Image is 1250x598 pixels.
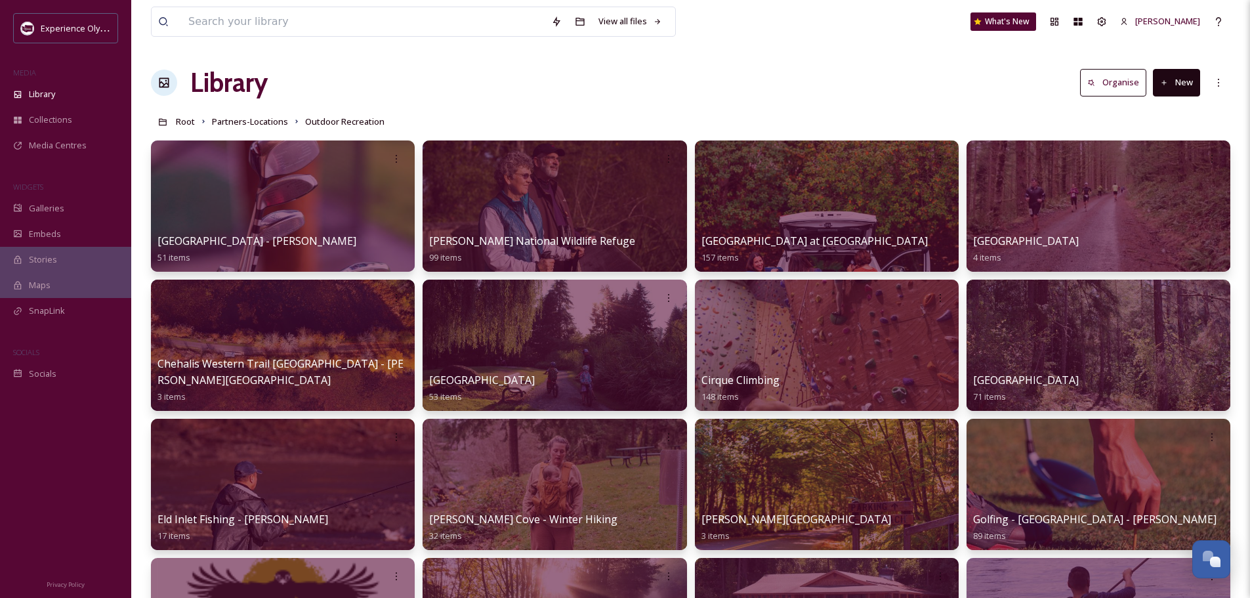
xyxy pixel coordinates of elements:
[157,512,328,526] span: Eld Inlet Fishing - [PERSON_NAME]
[1114,9,1207,34] a: [PERSON_NAME]
[212,116,288,127] span: Partners-Locations
[429,530,462,542] span: 32 items
[47,576,85,591] a: Privacy Policy
[47,580,85,589] span: Privacy Policy
[29,88,55,100] span: Library
[701,391,739,402] span: 148 items
[157,513,328,542] a: Eld Inlet Fishing - [PERSON_NAME]17 items
[13,68,36,77] span: MEDIA
[13,347,39,357] span: SOCIALS
[973,374,1079,402] a: [GEOGRAPHIC_DATA]71 items
[29,114,72,126] span: Collections
[429,234,635,248] span: [PERSON_NAME] National Wildlife Refuge
[1135,15,1200,27] span: [PERSON_NAME]
[13,182,43,192] span: WIDGETS
[973,391,1006,402] span: 71 items
[182,7,545,36] input: Search your library
[429,374,535,402] a: [GEOGRAPHIC_DATA]53 items
[429,513,617,542] a: [PERSON_NAME] Cove - Winter Hiking32 items
[305,116,385,127] span: Outdoor Recreation
[701,374,780,402] a: Cirque Climbing148 items
[157,356,404,387] span: Chehalis Western Trail [GEOGRAPHIC_DATA] - [PERSON_NAME][GEOGRAPHIC_DATA]
[176,116,195,127] span: Root
[157,234,356,248] span: [GEOGRAPHIC_DATA] - [PERSON_NAME]
[157,358,404,402] a: Chehalis Western Trail [GEOGRAPHIC_DATA] - [PERSON_NAME][GEOGRAPHIC_DATA]3 items
[212,114,288,129] a: Partners-Locations
[29,253,57,266] span: Stories
[973,512,1217,526] span: Golfing - [GEOGRAPHIC_DATA] - [PERSON_NAME]
[973,513,1217,542] a: Golfing - [GEOGRAPHIC_DATA] - [PERSON_NAME]89 items
[973,530,1006,542] span: 89 items
[305,114,385,129] a: Outdoor Recreation
[701,530,730,542] span: 3 items
[973,235,1079,263] a: [GEOGRAPHIC_DATA]4 items
[701,235,928,263] a: [GEOGRAPHIC_DATA] at [GEOGRAPHIC_DATA]157 items
[429,235,635,263] a: [PERSON_NAME] National Wildlife Refuge99 items
[973,234,1079,248] span: [GEOGRAPHIC_DATA]
[701,373,780,387] span: Cirque Climbing
[1192,540,1230,578] button: Open Chat
[701,513,891,542] a: [PERSON_NAME][GEOGRAPHIC_DATA]3 items
[973,251,1001,263] span: 4 items
[1080,69,1146,96] button: Organise
[176,114,195,129] a: Root
[429,373,535,387] span: [GEOGRAPHIC_DATA]
[970,12,1036,31] a: What's New
[157,530,190,542] span: 17 items
[21,22,34,35] img: download.jpeg
[592,9,669,34] a: View all files
[29,368,56,380] span: Socials
[29,279,51,291] span: Maps
[429,512,617,526] span: [PERSON_NAME] Cove - Winter Hiking
[701,251,739,263] span: 157 items
[1153,69,1200,96] button: New
[190,63,268,102] a: Library
[701,512,891,526] span: [PERSON_NAME][GEOGRAPHIC_DATA]
[701,234,928,248] span: [GEOGRAPHIC_DATA] at [GEOGRAPHIC_DATA]
[29,202,64,215] span: Galleries
[157,235,356,263] a: [GEOGRAPHIC_DATA] - [PERSON_NAME]51 items
[41,22,119,34] span: Experience Olympia
[1080,69,1153,96] a: Organise
[29,139,87,152] span: Media Centres
[157,251,190,263] span: 51 items
[157,391,186,402] span: 3 items
[973,373,1079,387] span: [GEOGRAPHIC_DATA]
[429,251,462,263] span: 99 items
[29,228,61,240] span: Embeds
[429,391,462,402] span: 53 items
[29,305,65,317] span: SnapLink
